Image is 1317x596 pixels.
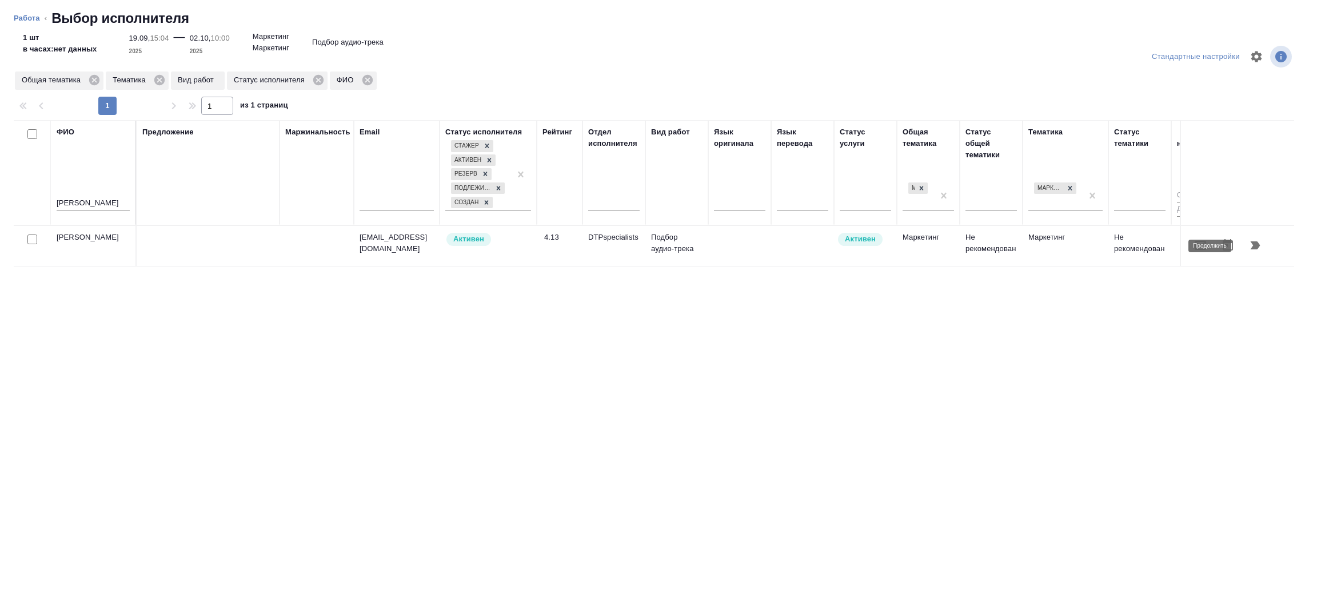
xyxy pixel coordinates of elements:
[337,74,358,86] p: ФИО
[451,182,492,194] div: Подлежит внедрению
[777,126,828,149] div: Язык перевода
[544,232,577,243] div: 4.13
[1034,182,1064,194] div: Маркетинг
[1214,232,1242,259] button: Открыть календарь загрузки
[907,181,929,196] div: Маркетинг
[450,153,497,168] div: Стажер, Активен, Резерв, Подлежит внедрению, Создан
[1187,232,1214,259] button: Отправить предложение о работе
[1149,48,1243,66] div: split button
[845,233,876,245] p: Активен
[965,126,1017,161] div: Статус общей тематики
[450,139,494,153] div: Стажер, Активен, Резерв, Подлежит внедрению, Создан
[960,226,1023,266] td: Не рекомендован
[1028,232,1103,243] p: Маркетинг
[1177,189,1206,203] input: От
[150,34,169,42] p: 15:04
[14,9,1303,27] nav: breadcrumb
[451,197,480,209] div: Создан
[22,74,85,86] p: Общая тематика
[1270,46,1294,67] span: Посмотреть информацию
[588,126,640,149] div: Отдел исполнителя
[51,9,189,27] h2: Выбор исполнителя
[51,226,137,266] td: [PERSON_NAME]
[113,74,150,86] p: Тематика
[453,233,484,245] p: Активен
[451,168,479,180] div: Резерв
[450,196,494,210] div: Стажер, Активен, Резерв, Подлежит внедрению, Создан
[106,71,169,90] div: Тематика
[211,34,230,42] p: 10:00
[360,126,380,138] div: Email
[174,27,185,57] div: —
[234,74,309,86] p: Статус исполнителя
[651,126,690,138] div: Вид работ
[651,232,703,255] p: Подбор аудио-трека
[360,232,434,255] p: [EMAIL_ADDRESS][DOMAIN_NAME]
[240,98,288,115] span: из 1 страниц
[330,71,377,90] div: ФИО
[15,71,103,90] div: Общая тематика
[227,71,328,90] div: Статус исполнителя
[178,74,218,86] p: Вид работ
[542,126,572,138] div: Рейтинг
[23,32,97,43] p: 1 шт
[253,31,289,42] p: Маркетинг
[450,181,506,196] div: Стажер, Активен, Резерв, Подлежит внедрению, Создан
[14,14,40,22] a: Работа
[1108,226,1171,266] td: Не рекомендован
[840,126,891,149] div: Статус услуги
[1243,43,1270,70] span: Настроить таблицу
[714,126,765,149] div: Язык оригинала
[312,37,384,48] p: Подбор аудио-трека
[897,226,960,266] td: Маркетинг
[451,140,481,152] div: Стажер
[1177,202,1206,217] input: До
[1114,126,1166,149] div: Статус тематики
[451,154,483,166] div: Активен
[445,126,522,138] div: Статус исполнителя
[142,126,194,138] div: Предложение
[1028,126,1063,138] div: Тематика
[190,34,211,42] p: 02.10,
[285,126,350,138] div: Маржинальность
[582,226,645,266] td: DTPspecialists
[57,126,74,138] div: ФИО
[908,182,915,194] div: Маркетинг
[903,126,954,149] div: Общая тематика
[27,235,37,244] input: Выбери исполнителей, чтобы отправить приглашение на работу
[1033,181,1077,196] div: Маркетинг
[45,13,47,24] li: ‹
[1177,126,1206,149] div: Кол-во начисл.
[450,167,493,181] div: Стажер, Активен, Резерв, Подлежит внедрению, Создан
[129,34,150,42] p: 19.09,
